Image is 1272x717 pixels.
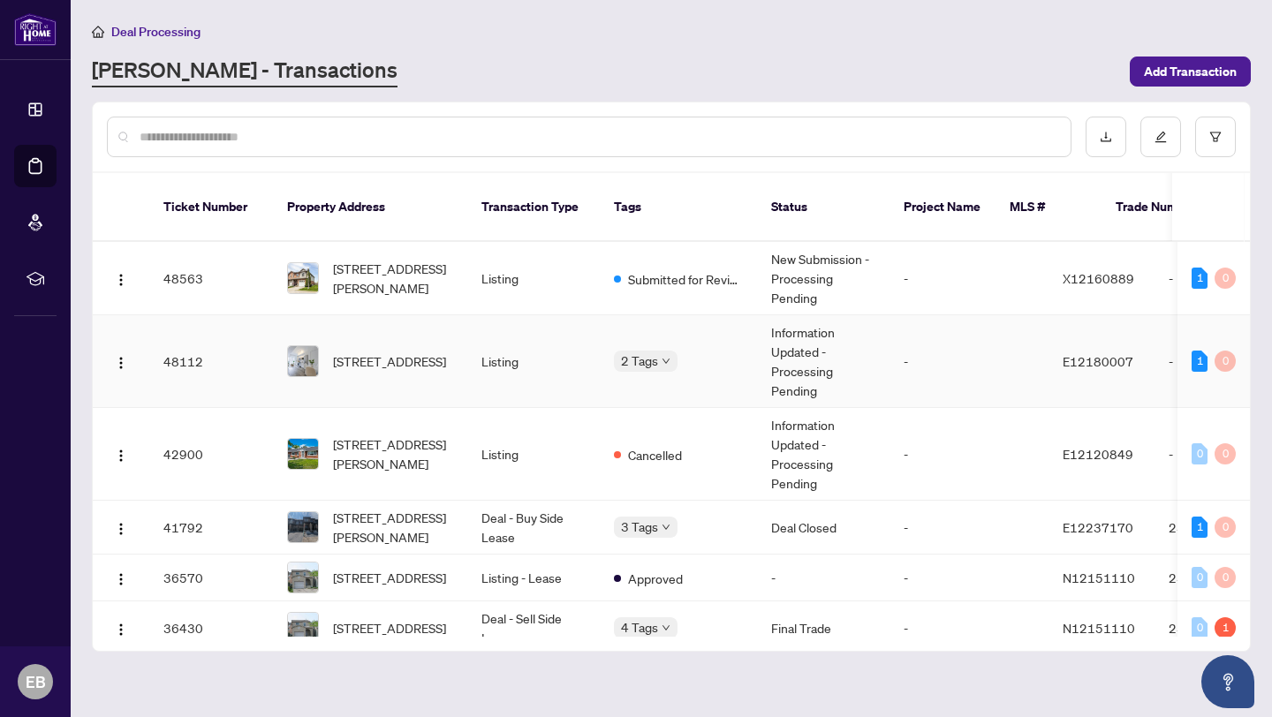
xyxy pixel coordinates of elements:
[288,562,318,592] img: thumbnail-img
[114,356,128,370] img: Logo
[1063,570,1135,585] span: N12151110
[111,24,201,40] span: Deal Processing
[92,56,397,87] a: [PERSON_NAME] - Transactions
[273,173,467,242] th: Property Address
[333,508,453,547] span: [STREET_ADDRESS][PERSON_NAME]
[288,439,318,469] img: thumbnail-img
[467,242,600,315] td: Listing
[114,449,128,463] img: Logo
[14,13,57,46] img: logo
[1215,517,1236,538] div: 0
[107,440,135,468] button: Logo
[288,263,318,293] img: thumbnail-img
[333,568,446,587] span: [STREET_ADDRESS]
[333,259,453,298] span: [STREET_ADDRESS][PERSON_NAME]
[757,555,890,601] td: -
[1063,620,1135,636] span: N12151110
[890,501,1049,555] td: -
[92,26,104,38] span: home
[467,501,600,555] td: Deal - Buy Side Lease
[1130,57,1251,87] button: Add Transaction
[1063,519,1133,535] span: E12237170
[1144,57,1237,86] span: Add Transaction
[333,351,446,371] span: [STREET_ADDRESS]
[288,512,318,542] img: thumbnail-img
[114,623,128,637] img: Logo
[149,501,273,555] td: 41792
[149,315,273,408] td: 48112
[1192,517,1208,538] div: 1
[890,315,1049,408] td: -
[107,513,135,541] button: Logo
[26,669,46,694] span: EB
[107,614,135,642] button: Logo
[757,315,890,408] td: Information Updated - Processing Pending
[757,501,890,555] td: Deal Closed
[149,173,273,242] th: Ticket Number
[149,601,273,655] td: 36430
[1215,617,1236,638] div: 1
[1192,567,1208,588] div: 0
[1063,446,1133,462] span: E12120849
[621,351,658,371] span: 2 Tags
[628,269,743,289] span: Submitted for Review
[114,572,128,586] img: Logo
[1215,351,1236,372] div: 0
[1192,268,1208,289] div: 1
[757,408,890,501] td: Information Updated - Processing Pending
[1100,131,1112,143] span: download
[662,357,670,366] span: down
[890,601,1049,655] td: -
[1063,353,1133,369] span: E12180007
[288,346,318,376] img: thumbnail-img
[662,523,670,532] span: down
[757,173,890,242] th: Status
[1209,131,1222,143] span: filter
[467,408,600,501] td: Listing
[333,434,453,473] span: [STREET_ADDRESS][PERSON_NAME]
[628,445,682,464] span: Cancelled
[333,618,446,638] span: [STREET_ADDRESS]
[149,242,273,315] td: 48563
[107,264,135,292] button: Logo
[890,408,1049,501] td: -
[890,173,996,242] th: Project Name
[1215,268,1236,289] div: 0
[1215,443,1236,464] div: 0
[1102,173,1225,242] th: Trade Number
[288,613,318,643] img: thumbnail-img
[107,347,135,375] button: Logo
[1192,351,1208,372] div: 1
[662,623,670,632] span: down
[890,555,1049,601] td: -
[1201,655,1254,708] button: Open asap
[621,617,658,638] span: 4 Tags
[1192,443,1208,464] div: 0
[1195,117,1236,157] button: filter
[757,601,890,655] td: Final Trade
[149,555,273,601] td: 36570
[1215,567,1236,588] div: 0
[467,173,600,242] th: Transaction Type
[467,315,600,408] td: Listing
[114,522,128,536] img: Logo
[1063,270,1134,286] span: X12160889
[1140,117,1181,157] button: edit
[467,555,600,601] td: Listing - Lease
[107,563,135,592] button: Logo
[149,408,273,501] td: 42900
[600,173,757,242] th: Tags
[890,242,1049,315] td: -
[621,517,658,537] span: 3 Tags
[628,569,683,588] span: Approved
[996,173,1102,242] th: MLS #
[1155,131,1167,143] span: edit
[1086,117,1126,157] button: download
[467,601,600,655] td: Deal - Sell Side Lease
[757,242,890,315] td: New Submission - Processing Pending
[114,273,128,287] img: Logo
[1192,617,1208,638] div: 0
